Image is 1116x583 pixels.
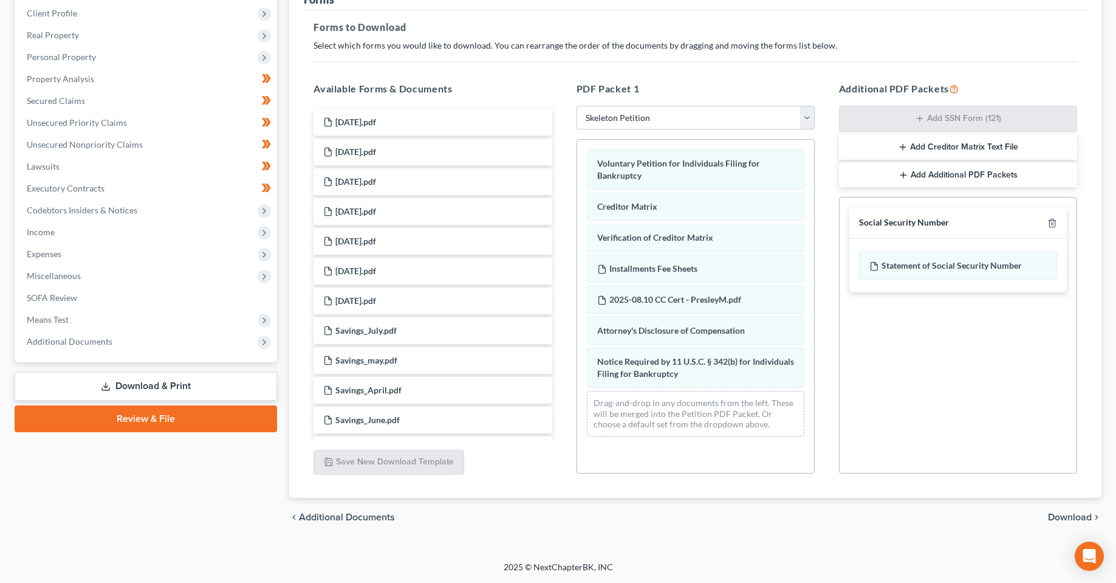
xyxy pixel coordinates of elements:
[27,117,127,128] span: Unsecured Priority Claims
[1075,542,1104,571] div: Open Intercom Messenger
[27,30,79,40] span: Real Property
[27,314,69,325] span: Means Test
[17,178,277,199] a: Executory Contracts
[27,95,85,106] span: Secured Claims
[335,325,397,336] span: Savings_July.pdf
[1092,512,1101,522] i: chevron_right
[27,271,81,281] span: Miscellaneous
[17,112,277,134] a: Unsecured Priority Claims
[839,162,1077,188] button: Add Additional PDF Packets
[289,512,395,522] a: chevron_left Additional Documents
[313,40,1077,52] p: Select which forms you would like to download. You can rearrange the order of the documents by dr...
[597,232,713,243] span: Verification of Creditor Matrix
[597,356,794,379] span: Notice Required by 11 U.S.C. § 342(b) for Individuals Filing for Bankruptcy
[313,81,552,96] h5: Available Forms & Documents
[335,415,400,425] span: Savings_June.pdf
[27,161,60,171] span: Lawsuits
[27,74,94,84] span: Property Analysis
[597,158,760,181] span: Voluntary Petition for Individuals Filing for Bankruptcy
[335,117,376,127] span: [DATE].pdf
[27,8,77,18] span: Client Profile
[859,252,1057,280] div: Statement of Social Security Number
[859,217,949,229] div: Social Security Number
[335,176,376,187] span: [DATE].pdf
[27,336,112,347] span: Additional Documents
[212,561,905,583] div: 2025 © NextChapterBK, INC
[335,385,402,395] span: Savings_April.pdf
[313,20,1077,35] h5: Forms to Download
[27,292,77,303] span: SOFA Review
[609,263,697,274] span: Installments Fee Sheets
[839,81,1077,96] h5: Additional PDF Packets
[1048,512,1101,522] button: Download chevron_right
[335,147,376,157] span: [DATE].pdf
[17,134,277,156] a: Unsecured Nonpriority Claims
[1048,512,1092,522] span: Download
[27,227,55,237] span: Income
[289,512,299,522] i: chevron_left
[17,156,277,178] a: Lawsuits
[299,512,395,522] span: Additional Documents
[313,450,464,475] button: Save New Download Template
[839,134,1077,160] button: Add Creditor Matrix Text File
[15,405,277,432] a: Review & File
[335,236,376,246] span: [DATE].pdf
[17,68,277,90] a: Property Analysis
[335,206,376,216] span: [DATE].pdf
[597,201,657,212] span: Creditor Matrix
[15,372,277,401] a: Download & Print
[839,106,1077,133] button: Add SSN Form (121)
[17,90,277,112] a: Secured Claims
[27,52,96,62] span: Personal Property
[609,294,741,305] span: 2025-08.10 CC Cert - PresleyM.pdf
[577,81,815,96] h5: PDF Packet 1
[27,183,104,193] span: Executory Contracts
[587,391,804,436] div: Drag-and-drop in any documents from the left. These will be merged into the Petition PDF Packet. ...
[27,205,137,215] span: Codebtors Insiders & Notices
[335,355,397,365] span: Savings_may.pdf
[597,325,745,336] span: Attorney's Disclosure of Compensation
[27,139,143,150] span: Unsecured Nonpriority Claims
[335,295,376,306] span: [DATE].pdf
[27,249,61,259] span: Expenses
[335,266,376,276] span: [DATE].pdf
[17,287,277,309] a: SOFA Review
